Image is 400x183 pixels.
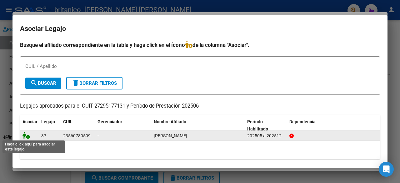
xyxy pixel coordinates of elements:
span: Gerenciador [97,119,122,124]
datatable-header-cell: Nombre Afiliado [151,115,245,136]
button: Borrar Filtros [66,77,122,89]
span: Dependencia [289,119,316,124]
span: CUIL [63,119,72,124]
datatable-header-cell: Legajo [39,115,61,136]
p: Legajos aprobados para el CUIT 27295177131 y Período de Prestación 202506 [20,102,380,110]
div: Open Intercom Messenger [379,162,394,177]
span: Asociar [22,119,37,124]
span: Borrar Filtros [72,80,117,86]
h2: Asociar Legajo [20,23,380,35]
mat-icon: search [30,79,38,87]
span: Periodo Habilitado [247,119,268,131]
span: CALVIÑO AGUSTIN [154,133,187,138]
span: 37 [41,133,46,138]
div: 202505 a 202512 [247,132,284,140]
datatable-header-cell: Periodo Habilitado [245,115,287,136]
span: - [97,133,99,138]
datatable-header-cell: Asociar [20,115,39,136]
div: 23560789599 [63,132,91,140]
span: Buscar [30,80,56,86]
datatable-header-cell: Dependencia [287,115,380,136]
span: Legajo [41,119,55,124]
mat-icon: delete [72,79,79,87]
h4: Busque el afiliado correspondiente en la tabla y haga click en el ícono de la columna "Asociar". [20,41,380,49]
datatable-header-cell: CUIL [61,115,95,136]
datatable-header-cell: Gerenciador [95,115,151,136]
span: Nombre Afiliado [154,119,186,124]
div: 1 registros [20,143,380,159]
button: Buscar [25,78,61,89]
